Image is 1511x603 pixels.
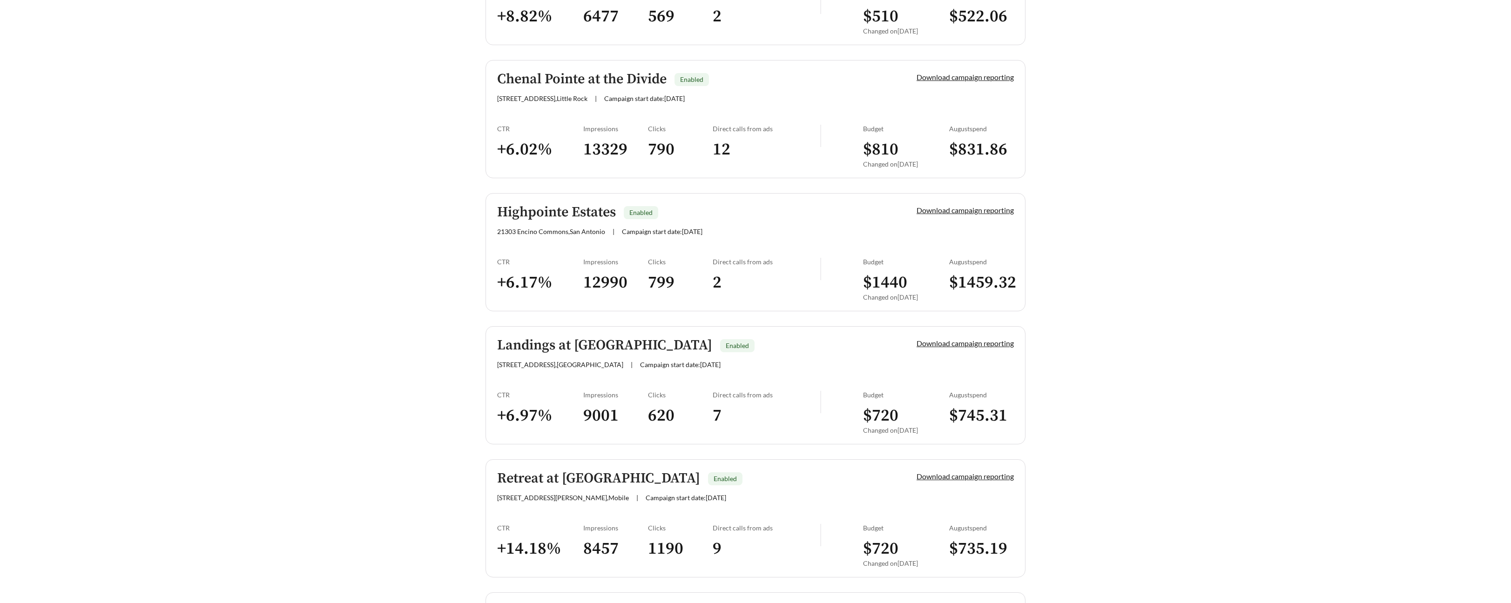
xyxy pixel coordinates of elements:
h5: Retreat at [GEOGRAPHIC_DATA] [497,471,700,486]
span: Campaign start date: [DATE] [622,228,702,235]
div: Direct calls from ads [713,258,820,266]
h3: $ 1459.32 [949,272,1014,293]
h5: Landings at [GEOGRAPHIC_DATA] [497,338,712,353]
h3: 12 [713,139,820,160]
span: Enabled [629,208,653,216]
div: Impressions [583,391,648,399]
div: Changed on [DATE] [863,559,949,567]
h3: $ 745.31 [949,405,1014,426]
h3: 8457 [583,538,648,559]
a: Download campaign reporting [917,73,1014,81]
h3: 2 [713,272,820,293]
span: Campaign start date: [DATE] [640,361,721,368]
h3: + 6.17 % [497,272,583,293]
div: Clicks [648,524,713,532]
img: line [820,524,821,546]
h3: $ 735.19 [949,538,1014,559]
div: August spend [949,258,1014,266]
h3: 799 [648,272,713,293]
span: Campaign start date: [DATE] [604,94,685,102]
img: line [820,258,821,280]
span: Enabled [714,475,737,482]
div: Impressions [583,258,648,266]
h5: Highpointe Estates [497,205,616,220]
div: Impressions [583,125,648,133]
h3: 1190 [648,538,713,559]
h3: 7 [713,405,820,426]
h3: + 6.02 % [497,139,583,160]
div: CTR [497,391,583,399]
h5: Chenal Pointe at the Divide [497,72,667,87]
div: Direct calls from ads [713,391,820,399]
div: Budget [863,391,949,399]
h3: 9 [713,538,820,559]
h3: 9001 [583,405,648,426]
div: Budget [863,258,949,266]
h3: 13329 [583,139,648,160]
div: Budget [863,125,949,133]
h3: $ 522.06 [949,6,1014,27]
a: Download campaign reporting [917,339,1014,348]
h3: + 8.82 % [497,6,583,27]
div: August spend [949,125,1014,133]
div: Direct calls from ads [713,524,820,532]
h3: 790 [648,139,713,160]
div: Direct calls from ads [713,125,820,133]
img: line [820,125,821,147]
div: Changed on [DATE] [863,293,949,301]
h3: 569 [648,6,713,27]
div: Impressions [583,524,648,532]
span: Enabled [726,342,749,349]
a: Chenal Pointe at the DivideEnabled[STREET_ADDRESS],Little Rock|Campaign start date:[DATE]Download... [486,60,1025,178]
span: | [613,228,614,235]
div: Changed on [DATE] [863,426,949,434]
div: Clicks [648,258,713,266]
span: | [595,94,597,102]
h3: 2 [713,6,820,27]
a: Download campaign reporting [917,206,1014,214]
span: Campaign start date: [DATE] [646,494,726,502]
span: [STREET_ADDRESS] , Little Rock [497,94,587,102]
a: Download campaign reporting [917,472,1014,481]
div: Clicks [648,125,713,133]
div: CTR [497,524,583,532]
a: Retreat at [GEOGRAPHIC_DATA]Enabled[STREET_ADDRESS][PERSON_NAME],Mobile|Campaign start date:[DATE... [486,459,1025,577]
h3: $ 720 [863,538,949,559]
h3: $ 510 [863,6,949,27]
h3: $ 720 [863,405,949,426]
span: | [636,494,638,502]
div: August spend [949,524,1014,532]
span: Enabled [680,75,703,83]
a: Landings at [GEOGRAPHIC_DATA]Enabled[STREET_ADDRESS],[GEOGRAPHIC_DATA]|Campaign start date:[DATE]... [486,326,1025,444]
div: Changed on [DATE] [863,160,949,168]
div: CTR [497,258,583,266]
div: Budget [863,524,949,532]
span: [STREET_ADDRESS] , [GEOGRAPHIC_DATA] [497,361,623,368]
div: Clicks [648,391,713,399]
h3: 620 [648,405,713,426]
div: Changed on [DATE] [863,27,949,35]
h3: $ 810 [863,139,949,160]
span: | [631,361,633,368]
span: [STREET_ADDRESS][PERSON_NAME] , Mobile [497,494,629,502]
h3: $ 1440 [863,272,949,293]
img: line [820,391,821,413]
h3: $ 831.86 [949,139,1014,160]
span: 21303 Encino Commons , San Antonio [497,228,605,235]
a: Highpointe EstatesEnabled21303 Encino Commons,San Antonio|Campaign start date:[DATE]Download camp... [486,193,1025,311]
h3: + 14.18 % [497,538,583,559]
h3: + 6.97 % [497,405,583,426]
h3: 6477 [583,6,648,27]
div: CTR [497,125,583,133]
h3: 12990 [583,272,648,293]
div: August spend [949,391,1014,399]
